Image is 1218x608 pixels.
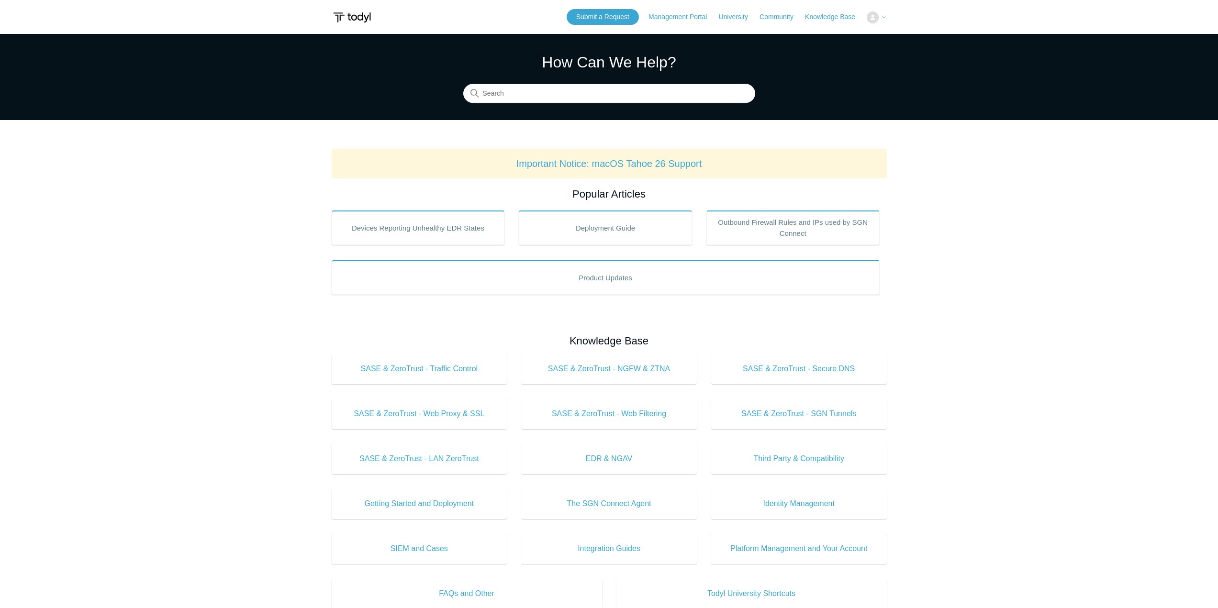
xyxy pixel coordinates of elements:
[536,363,682,375] span: SASE & ZeroTrust - NGFW & ZTNA
[726,543,872,554] span: Platform Management and Your Account
[521,533,697,564] a: Integration Guides
[332,398,507,429] a: SASE & ZeroTrust - Web Proxy & SSL
[346,588,588,599] span: FAQs and Other
[346,498,493,509] span: Getting Started and Deployment
[536,543,682,554] span: Integration Guides
[332,210,505,245] a: Devices Reporting Unhealthy EDR States
[332,354,507,384] a: SASE & ZeroTrust - Traffic Control
[521,488,697,519] a: The SGN Connect Agent
[631,588,872,599] span: Todyl University Shortcuts
[536,498,682,509] span: The SGN Connect Agent
[567,9,639,25] a: Submit a Request
[536,408,682,420] span: SASE & ZeroTrust - Web Filtering
[332,333,887,349] h2: Knowledge Base
[521,398,697,429] a: SASE & ZeroTrust - Web Filtering
[711,488,887,519] a: Identity Management
[346,453,493,464] span: SASE & ZeroTrust - LAN ZeroTrust
[706,210,880,245] a: Outbound Firewall Rules and IPs used by SGN Connect
[519,210,692,245] a: Deployment Guide
[726,498,872,509] span: Identity Management
[463,84,755,103] input: Search
[521,354,697,384] a: SASE & ZeroTrust - NGFW & ZTNA
[521,443,697,474] a: EDR & NGAV
[718,12,757,22] a: University
[711,398,887,429] a: SASE & ZeroTrust - SGN Tunnels
[805,12,865,22] a: Knowledge Base
[346,363,493,375] span: SASE & ZeroTrust - Traffic Control
[346,408,493,420] span: SASE & ZeroTrust - Web Proxy & SSL
[726,363,872,375] span: SASE & ZeroTrust - Secure DNS
[332,9,372,26] img: Todyl Support Center Help Center home page
[332,186,887,202] h2: Popular Articles
[711,533,887,564] a: Platform Management and Your Account
[332,488,507,519] a: Getting Started and Deployment
[536,453,682,464] span: EDR & NGAV
[463,51,755,74] h1: How Can We Help?
[332,533,507,564] a: SIEM and Cases
[648,12,716,22] a: Management Portal
[332,260,880,295] a: Product Updates
[726,453,872,464] span: Third Party & Compatibility
[760,12,803,22] a: Community
[332,443,507,474] a: SASE & ZeroTrust - LAN ZeroTrust
[711,354,887,384] a: SASE & ZeroTrust - Secure DNS
[516,158,702,169] a: Important Notice: macOS Tahoe 26 Support
[726,408,872,420] span: SASE & ZeroTrust - SGN Tunnels
[711,443,887,474] a: Third Party & Compatibility
[346,543,493,554] span: SIEM and Cases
